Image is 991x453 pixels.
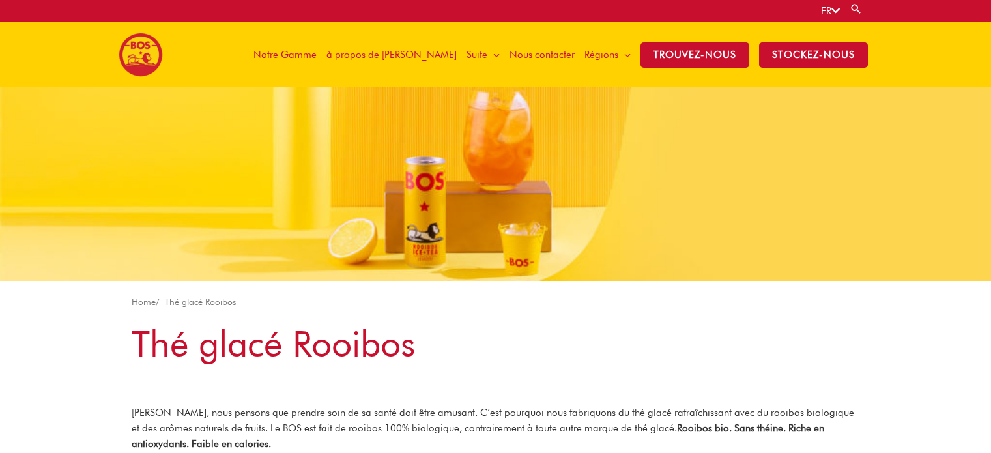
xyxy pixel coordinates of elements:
a: TROUVEZ-NOUS [635,22,754,87]
span: TROUVEZ-NOUS [640,42,749,68]
a: stockez-nous [754,22,872,87]
span: Nous contacter [510,35,575,74]
span: à propos de [PERSON_NAME] [326,35,457,74]
a: Notre Gamme [248,22,321,87]
p: [PERSON_NAME], nous pensons que prendre soin de sa santé doit être amusant. C’est pourquoi nous f... [132,405,859,452]
nav: Site Navigation [238,22,872,87]
a: Home [132,297,156,307]
span: Notre Gamme [253,35,317,74]
a: Suite [461,22,504,87]
nav: Breadcrumb [132,294,859,310]
a: Search button [850,3,863,15]
span: Régions [584,35,618,74]
a: Nous contacter [504,22,579,87]
img: BOS logo finals-200px [119,33,163,77]
a: Régions [579,22,635,87]
span: stockez-nous [759,42,868,68]
h1: Thé glacé Rooibos [132,319,859,369]
a: à propos de [PERSON_NAME] [321,22,461,87]
a: FR [821,5,840,17]
span: Suite [467,35,487,74]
